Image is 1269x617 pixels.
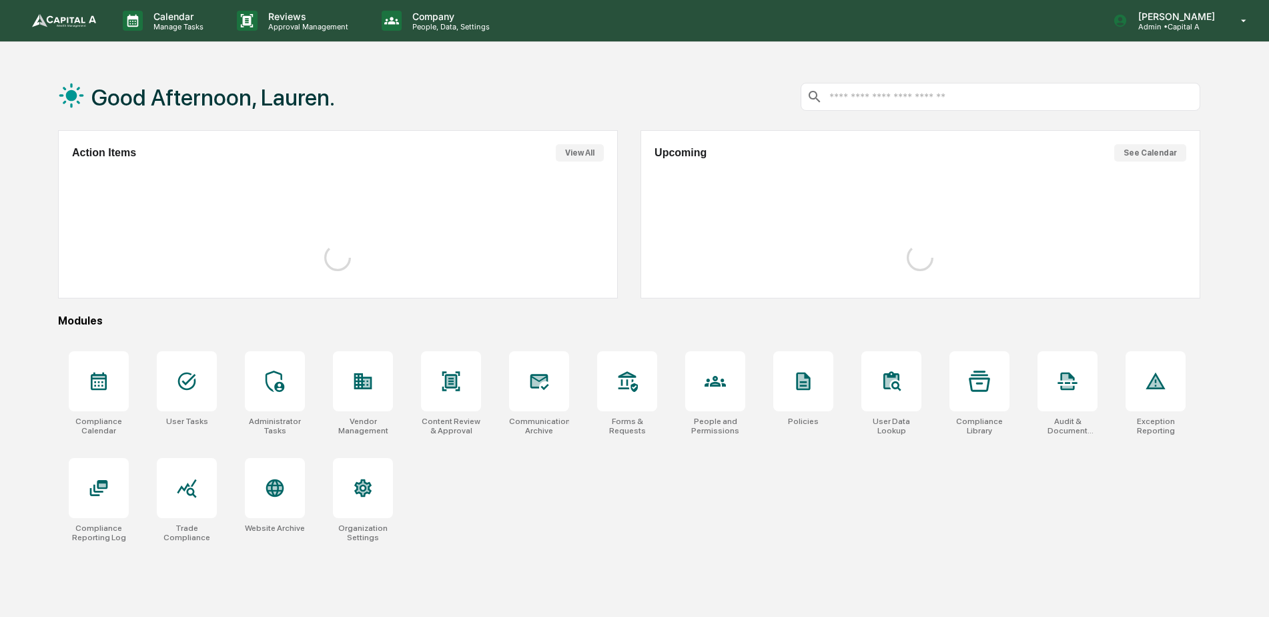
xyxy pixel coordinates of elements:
[402,22,496,31] p: People, Data, Settings
[258,22,355,31] p: Approval Management
[1126,417,1186,435] div: Exception Reporting
[69,524,129,542] div: Compliance Reporting Log
[1037,417,1098,435] div: Audit & Document Logs
[157,524,217,542] div: Trade Compliance
[655,147,707,159] h2: Upcoming
[949,417,1009,435] div: Compliance Library
[1114,144,1186,162] button: See Calendar
[333,524,393,542] div: Organization Settings
[556,144,604,162] button: View All
[421,417,481,435] div: Content Review & Approval
[58,315,1200,327] div: Modules
[685,417,745,435] div: People and Permissions
[72,147,136,159] h2: Action Items
[861,417,921,435] div: User Data Lookup
[597,417,657,435] div: Forms & Requests
[69,417,129,435] div: Compliance Calendar
[166,417,208,426] div: User Tasks
[143,11,210,22] p: Calendar
[402,11,496,22] p: Company
[333,417,393,435] div: Vendor Management
[143,22,210,31] p: Manage Tasks
[509,417,569,435] div: Communications Archive
[788,417,819,426] div: Policies
[245,524,305,533] div: Website Archive
[91,84,335,111] h1: Good Afternoon, Lauren.
[32,14,96,27] img: logo
[258,11,355,22] p: Reviews
[1128,22,1222,31] p: Admin • Capital A
[1128,11,1222,22] p: [PERSON_NAME]
[245,417,305,435] div: Administrator Tasks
